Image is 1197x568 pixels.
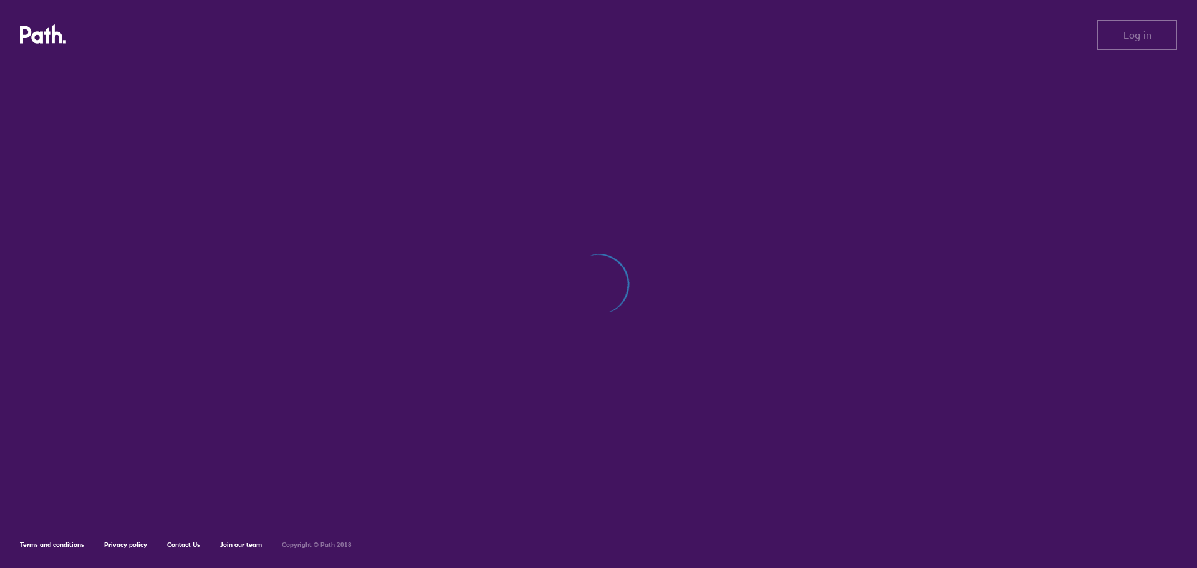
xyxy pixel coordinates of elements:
[20,541,84,549] a: Terms and conditions
[220,541,262,549] a: Join our team
[1123,29,1151,41] span: Log in
[104,541,147,549] a: Privacy policy
[167,541,200,549] a: Contact Us
[1097,20,1177,50] button: Log in
[282,541,352,549] h6: Copyright © Path 2018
